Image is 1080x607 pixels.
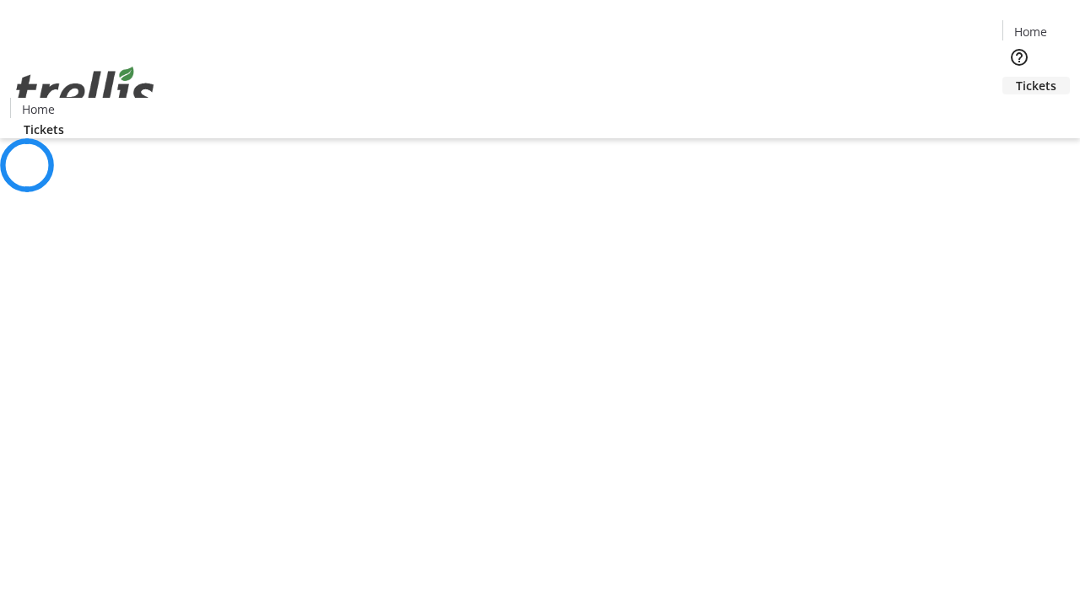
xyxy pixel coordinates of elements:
a: Home [1003,23,1057,40]
span: Tickets [24,121,64,138]
span: Home [22,100,55,118]
button: Help [1002,40,1036,74]
a: Home [11,100,65,118]
button: Cart [1002,94,1036,128]
a: Tickets [1002,77,1070,94]
span: Home [1014,23,1047,40]
span: Tickets [1016,77,1056,94]
img: Orient E2E Organization xL2k3T5cPu's Logo [10,48,160,132]
a: Tickets [10,121,78,138]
